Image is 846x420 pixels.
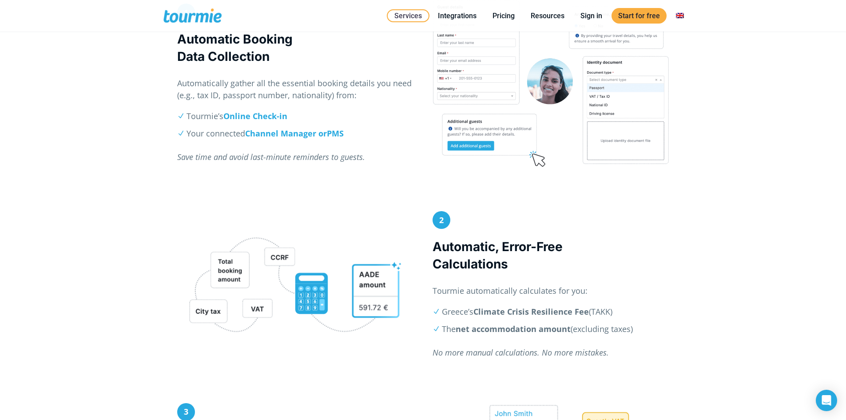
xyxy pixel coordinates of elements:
strong: Climate Crisis Resilience Fee [473,306,589,317]
li: Your connected [187,128,413,140]
p: Automatically gather all the essential booking details you need (e.g., tax ID, passport number, n... [177,77,414,101]
a: Services [387,9,429,22]
li: Greece’s (TAKK) [442,306,669,318]
em: No more manual calculations. No more mistakes. [433,347,609,358]
a: Resources [524,10,571,21]
strong: net accommodation amount [456,324,571,334]
span: 2 [433,211,450,229]
a: Integrations [431,10,483,21]
strong: PMS [327,128,344,139]
em: Save time and avoid last-minute reminders to guests. [177,152,365,162]
p: Tourmie automatically calculates for you: [433,285,669,297]
strong: Channel Manager or [245,128,327,139]
h3: Automatic, Error-Free Calculations [433,238,669,273]
li: The (excluding taxes) [442,323,669,335]
a: Start for free [612,8,667,24]
a: Sign in [574,10,609,21]
li: Tourmie’s [187,110,413,122]
a: Pricing [486,10,521,21]
div: Open Intercom Messenger [816,390,837,411]
a: Channel Manager orPMS [245,128,344,139]
strong: Automatic Booking Data Collection [177,32,293,64]
a: Online Check-in [223,111,287,121]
